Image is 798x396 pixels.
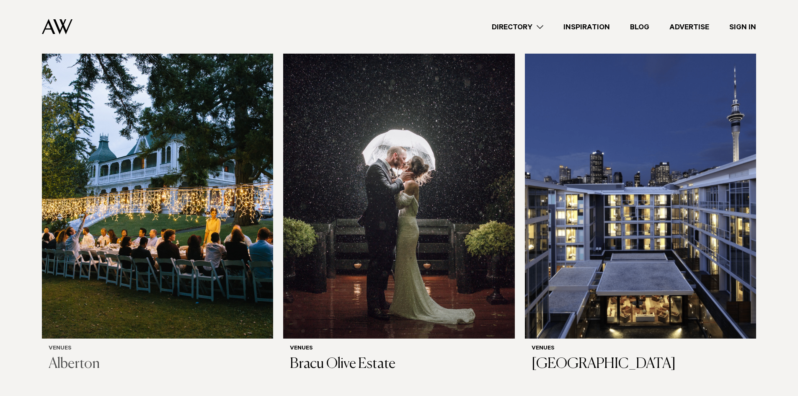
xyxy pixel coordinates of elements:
[283,28,514,380] a: rainy wedding at bracu estate Venues Bracu Olive Estate
[49,356,266,373] h3: Alberton
[719,21,766,33] a: Sign In
[283,28,514,339] img: rainy wedding at bracu estate
[482,21,553,33] a: Directory
[290,356,508,373] h3: Bracu Olive Estate
[620,21,659,33] a: Blog
[42,28,273,380] a: Fairy lights wedding reception Venues Alberton
[42,28,273,339] img: Fairy lights wedding reception
[49,345,266,352] h6: Venues
[532,345,749,352] h6: Venues
[525,28,756,339] img: Auckland Weddings Venues | Sofitel Auckland Viaduct Harbour
[290,345,508,352] h6: Venues
[659,21,719,33] a: Advertise
[525,28,756,380] a: Auckland Weddings Venues | Sofitel Auckland Viaduct Harbour Venues [GEOGRAPHIC_DATA]
[532,356,749,373] h3: [GEOGRAPHIC_DATA]
[553,21,620,33] a: Inspiration
[42,19,72,34] img: Auckland Weddings Logo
